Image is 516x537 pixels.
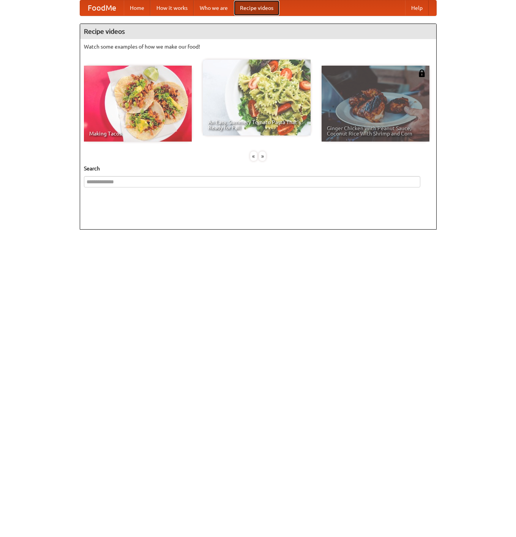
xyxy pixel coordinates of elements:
img: 483408.png [418,69,426,77]
h4: Recipe videos [80,24,436,39]
a: Who we are [194,0,234,16]
a: An Easy, Summery Tomato Pasta That's Ready for Fall [203,60,311,135]
a: How it works [150,0,194,16]
p: Watch some examples of how we make our food! [84,43,432,50]
a: Recipe videos [234,0,279,16]
a: Home [124,0,150,16]
span: An Easy, Summery Tomato Pasta That's Ready for Fall [208,120,305,130]
h5: Search [84,165,432,172]
div: « [250,151,257,161]
div: » [259,151,266,161]
a: Making Tacos [84,66,192,142]
a: Help [405,0,429,16]
a: FoodMe [80,0,124,16]
span: Making Tacos [89,131,186,136]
